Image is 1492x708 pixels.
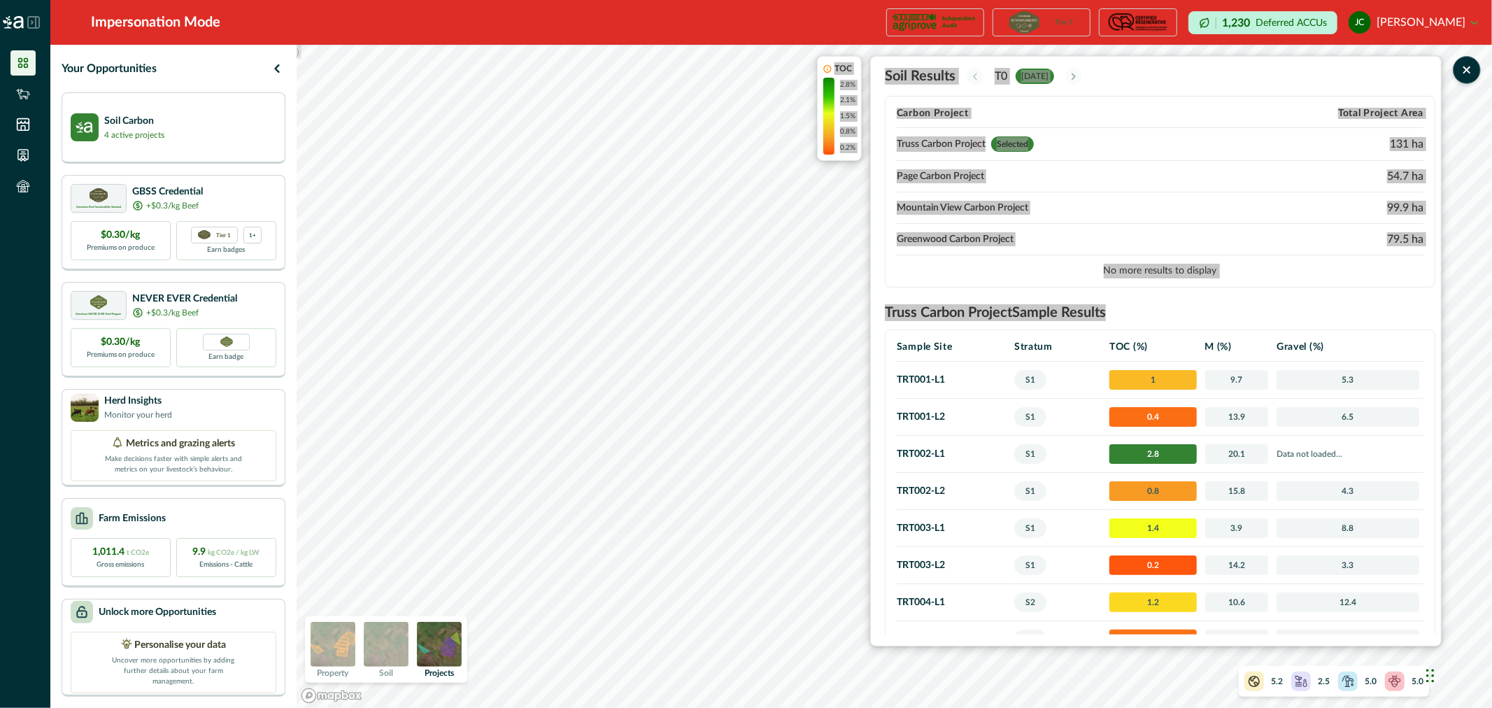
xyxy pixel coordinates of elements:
th: Gravel (%) [1272,333,1423,362]
p: Monitor your herd [104,409,172,421]
span: Selected [991,136,1034,152]
p: Your Opportunities [62,60,157,77]
span: S2 [1014,630,1046,649]
p: Premiums on produce [87,243,155,253]
td: TRT004 - L1 [897,584,1010,621]
img: projects preview [417,622,462,667]
p: Unlock more Opportunities [99,605,216,620]
td: 79.5 ha [1222,224,1423,255]
td: TRT004 - L2 [897,621,1010,658]
span: 2.8 [1109,444,1196,464]
p: Gross emissions [97,560,145,570]
span: 4.3 [1277,481,1419,501]
th: Total Project Area [1222,99,1423,128]
p: 0.2% [840,143,855,153]
td: 54.7 ha [1222,161,1423,192]
img: certification logo [90,188,108,202]
p: GBSS Credential [132,185,203,199]
div: Impersonation Mode [91,12,220,33]
span: S2 [1014,593,1046,612]
td: 99.9 ha [1222,192,1423,224]
span: 13.9 [1205,407,1269,427]
h2: Truss Carbon Project Sample Results [885,304,1435,321]
p: Independent Audit [942,15,978,29]
span: 1.2 [1109,593,1196,612]
h2: Soil Results [885,68,955,85]
p: Farm Emissions [99,511,166,526]
p: No more results to display [897,255,1423,278]
td: Mountain View Carbon Project [897,192,1222,224]
span: 10.6 [1205,593,1269,612]
img: certification logo [1009,11,1039,34]
th: TOC (%) [1105,333,1200,362]
span: S1 [1014,444,1046,464]
td: 131 ha [1222,128,1423,161]
p: +$0.3/kg Beef [146,306,199,319]
p: Make decisions faster with simple alerts and metrics on your livestock’s behaviour. [104,451,243,475]
p: 0.8% [840,127,855,137]
span: 16.9 [1205,630,1269,649]
td: TRT003 - L1 [897,510,1010,547]
span: 14.2 [1205,555,1269,575]
span: S1 [1014,370,1046,390]
p: $0.30/kg [101,335,141,350]
td: Truss Carbon Project [897,128,1222,161]
th: Stratum [1010,333,1105,362]
span: 5.3 [1277,370,1419,390]
p: 5.2 [1271,675,1283,688]
p: Herd Insights [104,394,172,409]
td: TRT002 - L2 [897,473,1010,510]
span: 1.4 [1109,518,1196,538]
p: Uncover more opportunities by adding further details about your farm management. [104,653,243,687]
p: Soil Carbon [104,114,164,129]
p: $0.30/kg [101,228,141,243]
p: 4 active projects [104,129,164,141]
span: S1 [1014,481,1046,501]
img: property preview [311,622,355,667]
td: TRT001 - L2 [897,399,1010,436]
p: 1,011.4 [92,545,149,560]
span: t CO2e [127,549,149,556]
p: TOC [834,62,852,75]
p: 2.5 [1318,675,1330,688]
p: 5.0 [1412,675,1423,688]
div: more credentials avaialble [243,227,262,243]
th: Sample Site [897,333,1010,362]
p: Greenham Beef Sustainability Standard [76,206,121,208]
p: +$0.3/kg Beef [146,199,199,212]
iframe: Chat Widget [1422,641,1492,708]
span: 0.4 [1109,630,1196,649]
span: 2.6 [1277,630,1419,649]
p: 2.8% [840,80,855,90]
p: 1,230 [1222,17,1250,29]
button: justin costello[PERSON_NAME] [1349,6,1478,39]
img: certification logo [90,295,108,309]
span: 0.8 [1109,481,1196,501]
td: Page Carbon Project [897,161,1222,192]
span: 20.1 [1205,444,1269,464]
p: Premiums on produce [87,350,155,360]
td: TRT003 - L2 [897,547,1010,584]
span: 15.8 [1205,481,1269,501]
td: TRT002 - L1 [897,436,1010,473]
p: Greenham NEVER EVER Beef Program [76,313,122,316]
span: 1 [1109,370,1196,390]
p: Soil [379,669,393,677]
p: Earn badges [208,243,246,255]
span: 3.3 [1277,555,1419,575]
span: S1 [1014,555,1046,575]
span: S1 [1014,407,1046,427]
span: 0.2 [1109,555,1196,575]
span: S1 [1014,518,1046,538]
th: Carbon Project [897,99,1222,128]
div: Drag [1426,655,1435,697]
img: Greenham NEVER EVER certification badge [220,337,233,347]
p: Earn badge [209,351,244,362]
img: certification logo [893,11,937,34]
span: 3.9 [1205,518,1269,538]
img: soil preview [364,622,408,667]
a: Mapbox logo [301,688,362,704]
span: 6.5 [1277,407,1419,427]
span: 12.4 [1277,593,1419,612]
